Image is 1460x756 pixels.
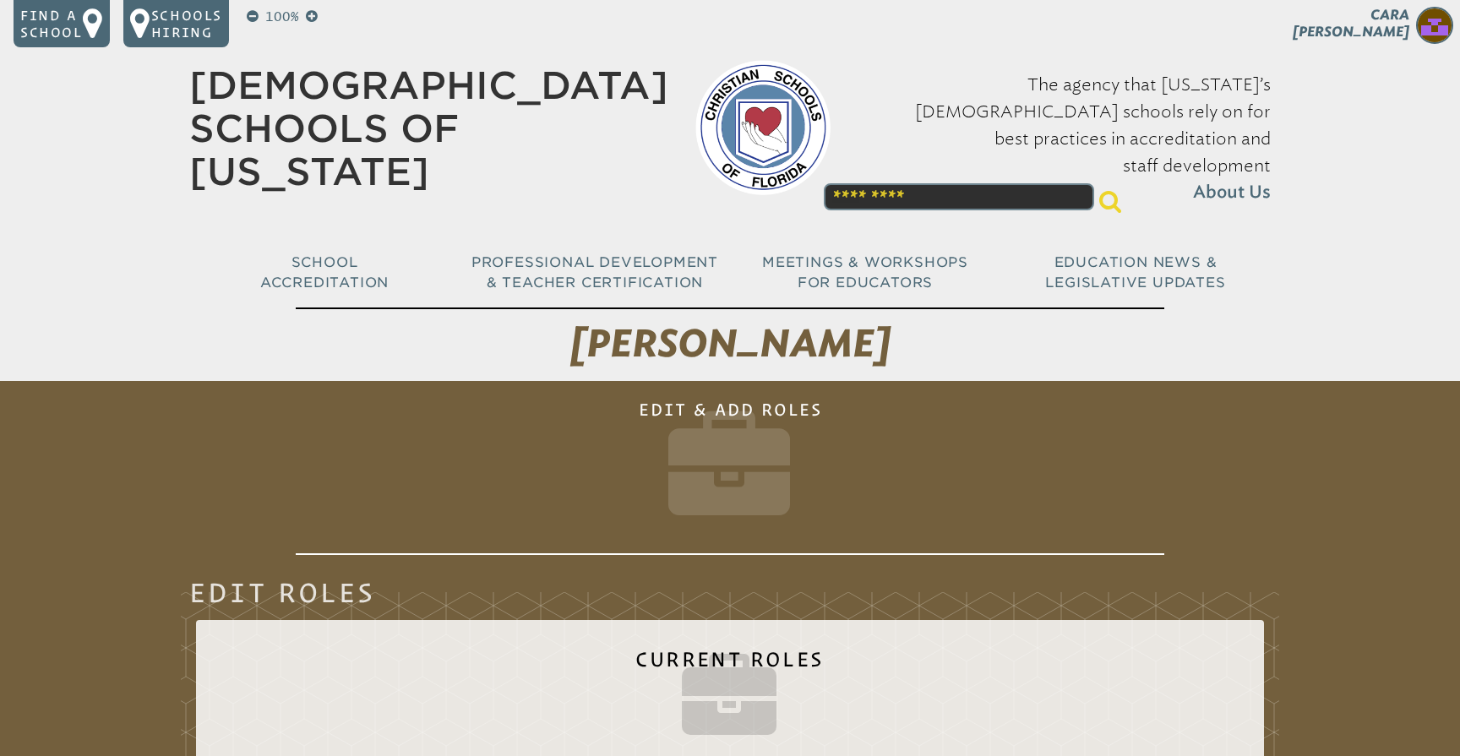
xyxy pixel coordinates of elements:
[762,254,968,291] span: Meetings & Workshops for Educators
[189,63,668,193] a: [DEMOGRAPHIC_DATA] Schools of [US_STATE]
[296,388,1164,555] h1: Edit & Add Roles
[262,7,302,27] p: 100%
[1293,7,1409,40] span: Cara [PERSON_NAME]
[695,60,831,195] img: csf-logo-web-colors.png
[471,254,718,291] span: Professional Development & Teacher Certification
[1416,7,1453,44] img: 56fc405a153f4de194e1f0c94f6b218d
[210,637,1250,748] h2: Current Roles
[858,71,1271,206] p: The agency that [US_STATE]’s [DEMOGRAPHIC_DATA] schools rely on for best practices in accreditati...
[151,7,222,41] p: Schools Hiring
[260,254,389,291] span: School Accreditation
[570,321,891,367] span: [PERSON_NAME]
[1193,179,1271,206] span: About Us
[1045,254,1225,291] span: Education News & Legislative Updates
[20,7,83,41] p: Find a school
[189,582,375,602] legend: Edit Roles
